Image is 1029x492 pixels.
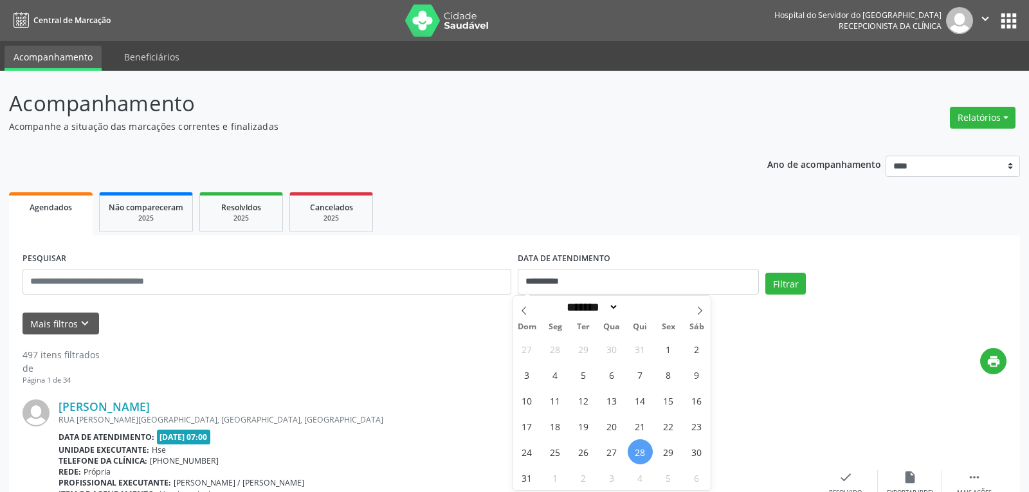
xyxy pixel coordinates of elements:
span: Setembro 3, 2025 [599,465,624,490]
span: Agosto 20, 2025 [599,414,624,439]
span: Resolvidos [221,202,261,213]
i: insert_drive_file [903,470,917,484]
span: Ter [569,323,597,331]
div: 2025 [299,214,363,223]
span: Cancelados [310,202,353,213]
i: keyboard_arrow_down [78,316,92,331]
span: [PHONE_NUMBER] [150,455,219,466]
a: [PERSON_NAME] [59,399,150,414]
b: Unidade executante: [59,444,149,455]
span: Agendados [30,202,72,213]
span: Sex [654,323,682,331]
img: img [23,399,50,426]
span: Central de Marcação [33,15,111,26]
a: Central de Marcação [9,10,111,31]
i:  [978,12,992,26]
button: apps [997,10,1020,32]
span: Sáb [682,323,711,331]
span: Agosto 3, 2025 [514,362,540,387]
span: Agosto 11, 2025 [543,388,568,413]
span: Agosto 15, 2025 [656,388,681,413]
b: Data de atendimento: [59,432,154,442]
button: print [980,348,1006,374]
button: Mais filtroskeyboard_arrow_down [23,313,99,335]
span: Seg [541,323,569,331]
span: Julho 27, 2025 [514,336,540,361]
span: Agosto 1, 2025 [656,336,681,361]
span: Dom [513,323,542,331]
i: print [987,354,1001,369]
b: Profissional executante: [59,477,171,488]
span: [PERSON_NAME] / [PERSON_NAME] [174,477,304,488]
p: Acompanhamento [9,87,716,120]
span: Hse [152,444,166,455]
span: Agosto 8, 2025 [656,362,681,387]
span: Agosto 23, 2025 [684,414,709,439]
select: Month [563,300,619,314]
span: Setembro 1, 2025 [543,465,568,490]
span: Qua [597,323,626,331]
div: 497 itens filtrados [23,348,100,361]
span: Agosto 17, 2025 [514,414,540,439]
span: Julho 28, 2025 [543,336,568,361]
i:  [967,470,981,484]
span: Agosto 7, 2025 [628,362,653,387]
span: Agosto 5, 2025 [571,362,596,387]
div: Hospital do Servidor do [GEOGRAPHIC_DATA] [774,10,942,21]
input: Year [619,300,661,314]
a: Beneficiários [115,46,188,68]
span: Agosto 18, 2025 [543,414,568,439]
label: PESQUISAR [23,249,66,269]
span: Agosto 12, 2025 [571,388,596,413]
span: Agosto 4, 2025 [543,362,568,387]
span: Agosto 29, 2025 [656,439,681,464]
span: Agosto 19, 2025 [571,414,596,439]
span: Agosto 31, 2025 [514,465,540,490]
span: Não compareceram [109,202,183,213]
span: Agosto 24, 2025 [514,439,540,464]
button:  [973,7,997,34]
span: Própria [84,466,111,477]
i: check [839,470,853,484]
span: Setembro 5, 2025 [656,465,681,490]
span: Agosto 25, 2025 [543,439,568,464]
span: Agosto 13, 2025 [599,388,624,413]
b: Rede: [59,466,81,477]
div: RUA [PERSON_NAME][GEOGRAPHIC_DATA], [GEOGRAPHIC_DATA], [GEOGRAPHIC_DATA] [59,414,814,425]
img: img [946,7,973,34]
div: Página 1 de 34 [23,375,100,386]
label: DATA DE ATENDIMENTO [518,249,610,269]
span: Agosto 16, 2025 [684,388,709,413]
span: Agosto 9, 2025 [684,362,709,387]
p: Ano de acompanhamento [767,156,881,172]
span: Agosto 14, 2025 [628,388,653,413]
button: Relatórios [950,107,1015,129]
a: Acompanhamento [5,46,102,71]
button: Filtrar [765,273,806,295]
span: [DATE] 07:00 [157,430,211,444]
div: de [23,361,100,375]
span: Agosto 26, 2025 [571,439,596,464]
span: Julho 31, 2025 [628,336,653,361]
span: Setembro 4, 2025 [628,465,653,490]
p: Acompanhe a situação das marcações correntes e finalizadas [9,120,716,133]
span: Agosto 30, 2025 [684,439,709,464]
span: Julho 29, 2025 [571,336,596,361]
span: Setembro 6, 2025 [684,465,709,490]
span: Agosto 22, 2025 [656,414,681,439]
span: Agosto 27, 2025 [599,439,624,464]
span: Agosto 21, 2025 [628,414,653,439]
div: 2025 [109,214,183,223]
span: Agosto 28, 2025 [628,439,653,464]
span: Agosto 10, 2025 [514,388,540,413]
span: Agosto 2, 2025 [684,336,709,361]
div: 2025 [209,214,273,223]
span: Recepcionista da clínica [839,21,942,32]
span: Julho 30, 2025 [599,336,624,361]
span: Agosto 6, 2025 [599,362,624,387]
span: Qui [626,323,654,331]
b: Telefone da clínica: [59,455,147,466]
span: Setembro 2, 2025 [571,465,596,490]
